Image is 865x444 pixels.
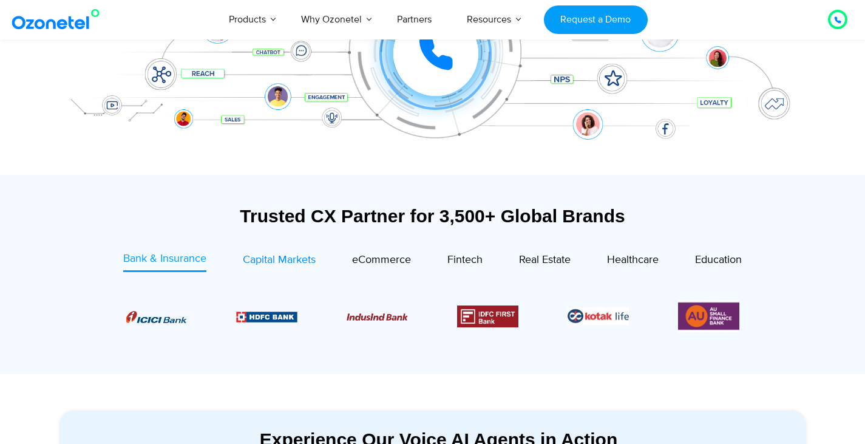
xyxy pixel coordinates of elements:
a: Real Estate [519,251,571,272]
span: Capital Markets [243,253,316,267]
span: eCommerce [352,253,411,267]
a: Request a Demo [544,5,648,34]
span: Education [695,253,742,267]
a: Healthcare [607,251,659,272]
a: Fintech [447,251,483,272]
a: Capital Markets [243,251,316,272]
span: Bank & Insurance [123,252,206,265]
span: Real Estate [519,253,571,267]
a: Bank & Insurance [123,251,206,272]
a: eCommerce [352,251,411,272]
div: Image Carousel [126,300,739,332]
span: Fintech [447,253,483,267]
span: Healthcare [607,253,659,267]
div: Trusted CX Partner for 3,500+ Global Brands [59,205,806,227]
a: Education [695,251,742,272]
